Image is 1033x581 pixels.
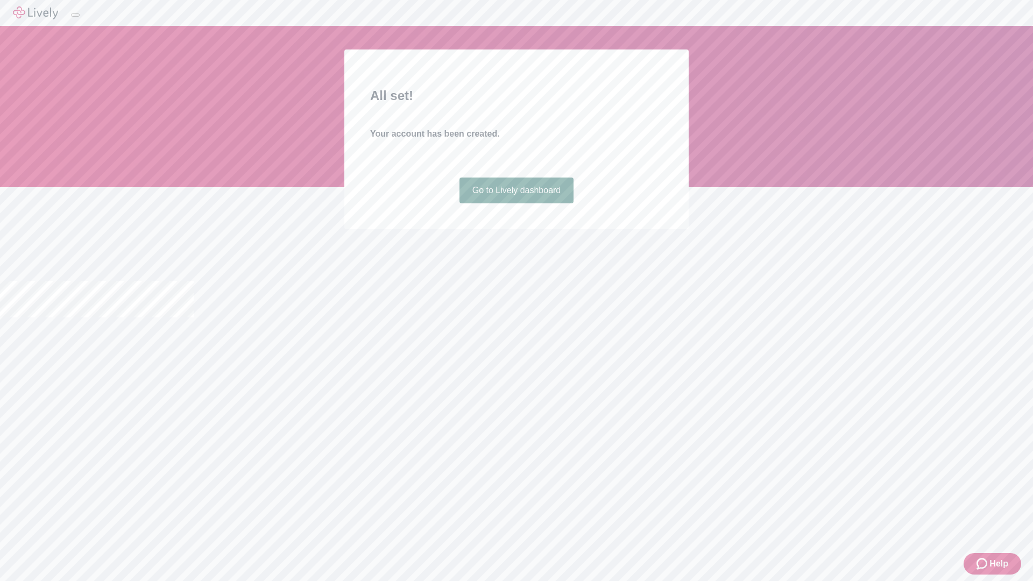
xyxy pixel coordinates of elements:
[964,553,1021,575] button: Zendesk support iconHelp
[370,86,663,105] h2: All set!
[370,127,663,140] h4: Your account has been created.
[13,6,58,19] img: Lively
[989,557,1008,570] span: Help
[977,557,989,570] svg: Zendesk support icon
[459,178,574,203] a: Go to Lively dashboard
[71,13,80,17] button: Log out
